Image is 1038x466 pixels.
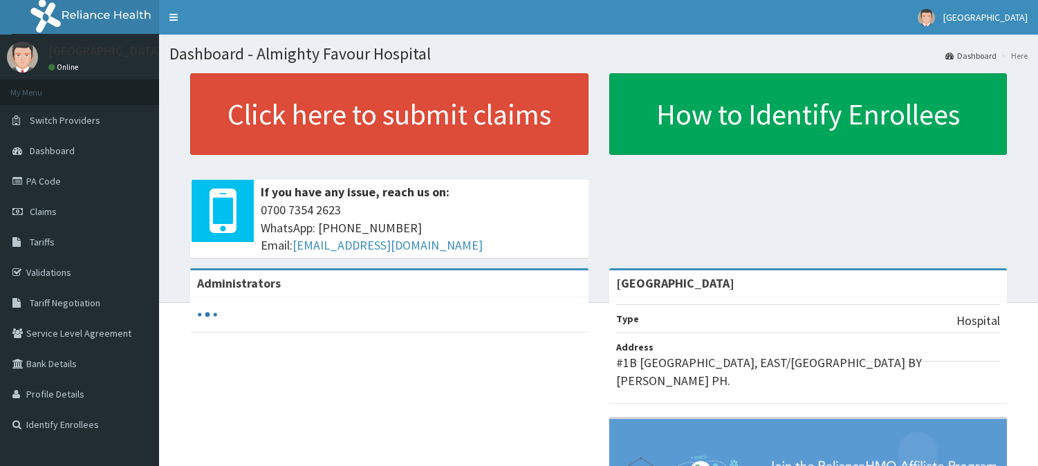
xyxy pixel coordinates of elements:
li: Here [998,50,1028,62]
b: Address [616,341,654,353]
p: [GEOGRAPHIC_DATA] [48,45,163,57]
span: 0700 7354 2623 WhatsApp: [PHONE_NUMBER] Email: [261,201,582,254]
a: Online [48,62,82,72]
b: If you have any issue, reach us on: [261,184,450,200]
p: #1B [GEOGRAPHIC_DATA], EAST/[GEOGRAPHIC_DATA] BY [PERSON_NAME] PH. [616,354,1001,389]
svg: audio-loading [197,304,218,325]
a: How to Identify Enrollees [609,73,1008,155]
h1: Dashboard - Almighty Favour Hospital [169,45,1028,63]
span: Claims [30,205,57,218]
span: Tariff Negotiation [30,297,100,309]
span: Switch Providers [30,114,100,127]
span: [GEOGRAPHIC_DATA] [943,11,1028,24]
b: Type [616,313,639,325]
b: Administrators [197,275,281,291]
span: Tariffs [30,236,55,248]
a: [EMAIL_ADDRESS][DOMAIN_NAME] [293,237,483,253]
p: Hospital [956,312,1000,330]
span: Dashboard [30,145,75,157]
a: Dashboard [945,50,997,62]
strong: [GEOGRAPHIC_DATA] [616,275,734,291]
img: User Image [7,41,38,73]
img: User Image [918,9,935,26]
a: Click here to submit claims [190,73,588,155]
